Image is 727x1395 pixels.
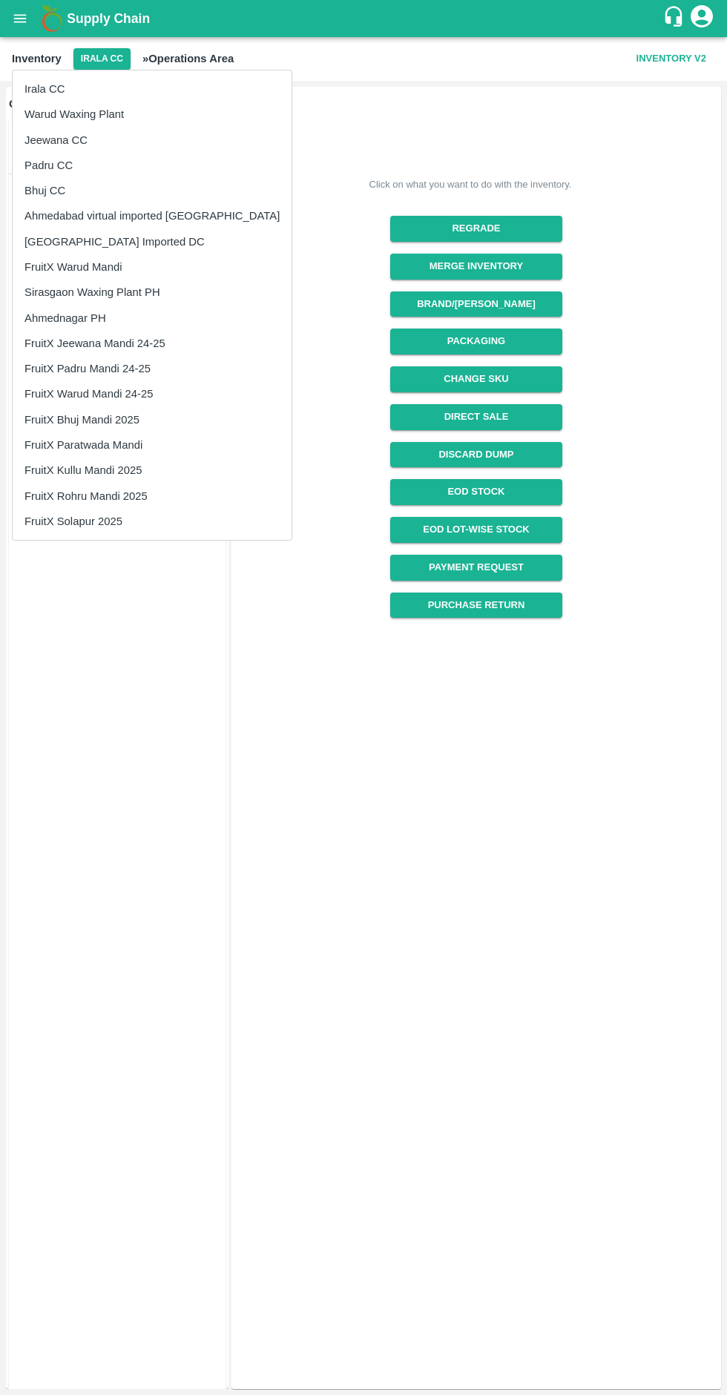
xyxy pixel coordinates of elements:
li: FruitX Warud Mandi 24-25 [13,381,292,406]
li: FruitX Solapur 2025 [13,509,292,534]
li: Bhuj CC [13,178,292,203]
li: [GEOGRAPHIC_DATA] Imported DC [13,229,292,254]
li: Warud Waxing Plant [13,102,292,127]
li: FruitX Rohru Mandi 2025 [13,484,292,509]
li: FruitX Warud Mandi [13,254,292,280]
li: FruitX Paratwada Mandi [13,432,292,458]
li: FruitX Kullu Mandi 2025 [13,458,292,483]
li: Sirasgaon Waxing Plant PH [13,280,292,305]
li: Ahmednagar PH [13,306,292,331]
li: Ahmedabad virtual imported [GEOGRAPHIC_DATA] [13,203,292,228]
li: FruitX Padru Mandi 24-25 [13,356,292,381]
li: FruitX Jeewana Mandi 24-25 [13,331,292,356]
li: FruitX Bhuj Mandi 2025 [13,407,292,432]
li: Irala CC [13,76,292,102]
li: Jeewana CC [13,128,292,153]
li: Padru CC [13,153,292,178]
